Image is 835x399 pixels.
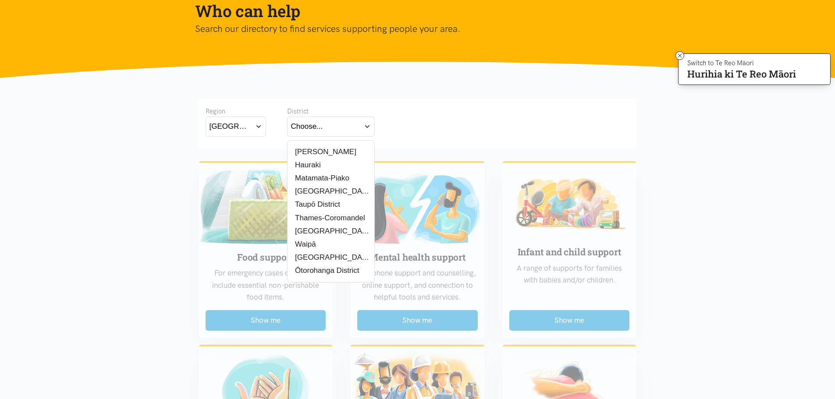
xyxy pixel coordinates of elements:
[195,21,626,36] p: Search our directory to find services supporting people your area.
[287,117,375,136] button: Choose...
[291,212,365,223] label: Thames-Coromandel
[291,265,359,276] label: Ōtorohanga District
[291,186,371,197] label: [GEOGRAPHIC_DATA]
[687,70,796,78] p: Hurihia ki Te Reo Māori
[291,173,349,184] label: Matamata-Piako
[206,106,266,117] div: Region
[687,60,796,66] p: Switch to Te Reo Māori
[291,146,356,157] label: [PERSON_NAME]
[206,117,266,136] button: [GEOGRAPHIC_DATA]
[210,120,252,132] div: [GEOGRAPHIC_DATA]
[291,226,371,237] label: [GEOGRAPHIC_DATA]
[291,159,321,170] label: Hauraki
[291,239,317,250] label: Waipā
[287,106,375,117] div: District
[291,252,371,263] label: [GEOGRAPHIC_DATA]
[291,199,341,210] label: Taupō District
[291,120,323,132] div: Choose...
[195,0,626,21] h1: Who can help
